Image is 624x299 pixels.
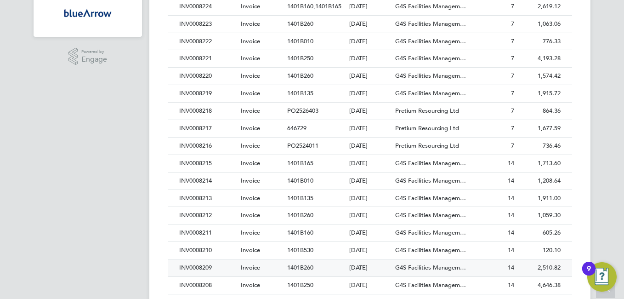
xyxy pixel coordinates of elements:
[511,107,514,115] span: 7
[347,155,393,172] div: [DATE]
[395,159,466,167] span: G4S Facilities Managem…
[81,48,107,56] span: Powered by
[64,6,112,20] img: bluearrow-logo-retina.png
[508,211,514,219] span: 14
[511,54,514,62] span: 7
[241,211,260,219] span: Invoice
[177,16,238,33] div: INV0008223
[347,16,393,33] div: [DATE]
[241,107,260,115] span: Invoice
[395,194,466,202] span: G4S Facilities Managem…
[241,2,260,10] span: Invoice
[347,190,393,207] div: [DATE]
[347,207,393,224] div: [DATE]
[395,54,466,62] span: G4S Facilities Managem…
[287,89,313,97] span: 1401B135
[511,72,514,80] span: 7
[395,264,466,271] span: G4S Facilities Managem…
[241,194,260,202] span: Invoice
[511,142,514,149] span: 7
[347,224,393,241] div: [DATE]
[287,54,313,62] span: 1401B250
[516,224,563,241] div: 605.26
[347,172,393,190] div: [DATE]
[516,259,563,276] div: 2,510.82
[511,37,514,45] span: 7
[395,107,459,115] span: Pretium Resourcing Ltd
[177,242,238,259] div: INV0008210
[395,229,466,236] span: G4S Facilities Managem…
[177,85,238,102] div: INV0008219
[516,242,563,259] div: 120.10
[287,142,318,149] span: PO2524011
[287,72,313,80] span: 1401B260
[516,68,563,85] div: 1,574.42
[511,124,514,132] span: 7
[287,177,313,184] span: 1401B010
[347,68,393,85] div: [DATE]
[177,172,238,190] div: INV0008214
[177,138,238,155] div: INV0008216
[395,37,466,45] span: G4S Facilities Managem…
[516,190,563,207] div: 1,911.00
[177,207,238,224] div: INV0008212
[395,281,466,289] span: G4S Facilities Managem…
[508,281,514,289] span: 14
[287,211,313,219] span: 1401B260
[241,37,260,45] span: Invoice
[241,159,260,167] span: Invoice
[516,85,563,102] div: 1,915.72
[508,194,514,202] span: 14
[287,37,313,45] span: 1401B010
[241,264,260,271] span: Invoice
[287,20,313,28] span: 1401B260
[347,138,393,155] div: [DATE]
[347,242,393,259] div: [DATE]
[287,229,313,236] span: 1401B160
[347,85,393,102] div: [DATE]
[516,33,563,50] div: 776.33
[287,159,313,167] span: 1401B165
[177,190,238,207] div: INV0008213
[241,124,260,132] span: Invoice
[347,259,393,276] div: [DATE]
[241,229,260,236] span: Invoice
[511,89,514,97] span: 7
[241,72,260,80] span: Invoice
[516,138,563,155] div: 736.46
[395,124,459,132] span: Pretium Resourcing Ltd
[241,281,260,289] span: Invoice
[516,16,563,33] div: 1,063.06
[177,224,238,241] div: INV0008211
[516,155,563,172] div: 1,713.60
[45,6,131,20] a: Go to home page
[81,56,107,63] span: Engage
[177,33,238,50] div: INV0008222
[241,142,260,149] span: Invoice
[516,172,563,190] div: 1,208.64
[511,20,514,28] span: 7
[177,68,238,85] div: INV0008220
[395,89,466,97] span: G4S Facilities Managem…
[347,33,393,50] div: [DATE]
[508,229,514,236] span: 14
[508,246,514,254] span: 14
[241,246,260,254] span: Invoice
[177,50,238,67] div: INV0008221
[177,259,238,276] div: INV0008209
[347,277,393,294] div: [DATE]
[516,50,563,67] div: 4,193.28
[287,107,318,115] span: PO2526403
[241,89,260,97] span: Invoice
[395,246,466,254] span: G4S Facilities Managem…
[516,277,563,294] div: 4,646.38
[516,207,563,224] div: 1,059.30
[287,246,313,254] span: 1401B530
[508,264,514,271] span: 14
[516,120,563,137] div: 1,677.59
[177,103,238,120] div: INV0008218
[177,120,238,137] div: INV0008217
[587,262,617,292] button: Open Resource Center, 9 new notifications
[395,142,459,149] span: Pretium Resourcing Ltd
[177,155,238,172] div: INV0008215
